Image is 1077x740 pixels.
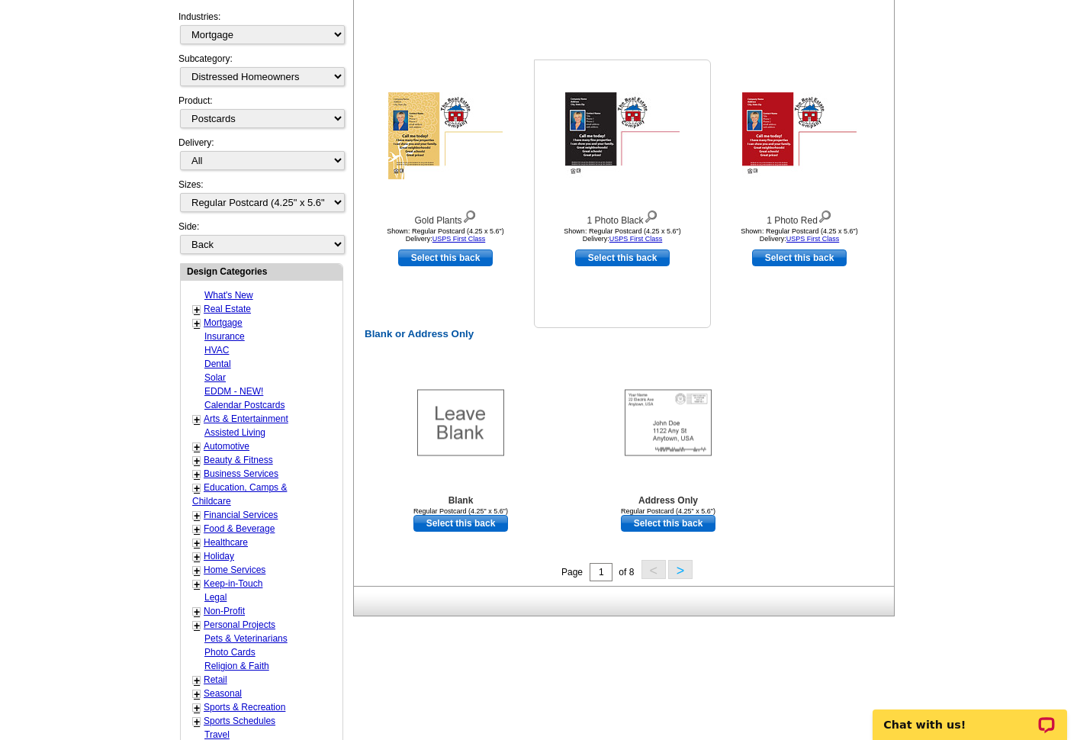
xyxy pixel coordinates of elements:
[204,633,288,644] a: Pets & Veterinarians
[204,510,278,520] a: Financial Services
[204,290,253,301] a: What's New
[194,537,200,549] a: +
[204,606,245,616] a: Non-Profit
[644,207,658,224] img: view design details
[178,136,343,178] div: Delivery:
[204,647,256,658] a: Photo Cards
[194,716,200,728] a: +
[204,455,273,465] a: Beauty & Fitness
[194,606,200,618] a: +
[204,578,262,589] a: Keep-in-Touch
[742,92,857,179] img: 1 Photo Red
[668,560,693,579] button: >
[432,235,486,243] a: USPS First Class
[204,523,275,534] a: Food & Beverage
[752,249,847,266] a: use this design
[204,565,265,575] a: Home Services
[204,345,229,356] a: HVAC
[194,304,200,316] a: +
[561,567,583,578] span: Page
[194,565,200,577] a: +
[194,510,200,522] a: +
[609,235,663,243] a: USPS First Class
[204,400,285,410] a: Calendar Postcards
[194,482,200,494] a: +
[178,94,343,136] div: Product:
[194,674,200,687] a: +
[204,702,285,713] a: Sports & Recreation
[715,227,883,243] div: Shown: Regular Postcard (4.25 x 5.6") Delivery:
[625,390,712,456] img: Addresses Only
[204,427,265,438] a: Assisted Living
[194,619,200,632] a: +
[192,482,287,507] a: Education, Camps & Childcare
[194,317,200,330] a: +
[538,227,706,243] div: Shown: Regular Postcard (4.25 x 5.6") Delivery:
[715,207,883,227] div: 1 Photo Red
[204,331,245,342] a: Insurance
[362,207,529,227] div: Gold Plants
[178,52,343,94] div: Subcategory:
[448,495,474,506] b: Blank
[638,495,698,506] b: Address Only
[204,317,243,328] a: Mortgage
[181,264,342,278] div: Design Categories
[565,92,680,179] img: 1 Photo Black
[204,688,242,699] a: Seasonal
[194,441,200,453] a: +
[621,515,715,532] a: use this design
[619,567,634,578] span: of 8
[204,359,231,369] a: Dental
[204,537,248,548] a: Healthcare
[204,304,251,314] a: Real Estate
[204,592,227,603] a: Legal
[178,178,343,220] div: Sizes:
[575,249,670,266] a: use this design
[538,207,706,227] div: 1 Photo Black
[204,441,249,452] a: Automotive
[194,413,200,426] a: +
[178,2,343,52] div: Industries:
[413,515,508,532] a: use this design
[204,468,278,479] a: Business Services
[863,692,1077,740] iframe: LiveChat chat widget
[204,386,263,397] a: EDDM - NEW!
[194,523,200,536] a: +
[204,674,227,685] a: Retail
[204,729,230,740] a: Travel
[362,227,529,243] div: Shown: Regular Postcard (4.25 x 5.6") Delivery:
[204,619,275,630] a: Personal Projects
[818,207,832,224] img: view design details
[398,249,493,266] a: use this design
[194,702,200,714] a: +
[194,551,200,563] a: +
[584,507,752,515] div: Regular Postcard (4.25" x 5.6")
[194,455,200,467] a: +
[204,372,226,383] a: Solar
[204,661,269,671] a: Religion & Faith
[462,207,477,224] img: view design details
[786,235,840,243] a: USPS First Class
[178,220,343,256] div: Side:
[417,390,504,456] img: Blank Template
[388,92,503,179] img: Gold Plants
[357,328,897,340] h2: Blank or Address Only
[377,507,545,515] div: Regular Postcard (4.25" x 5.6")
[204,716,275,726] a: Sports Schedules
[204,413,288,424] a: Arts & Entertainment
[641,560,666,579] button: <
[194,578,200,590] a: +
[194,468,200,481] a: +
[204,551,234,561] a: Holiday
[194,688,200,700] a: +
